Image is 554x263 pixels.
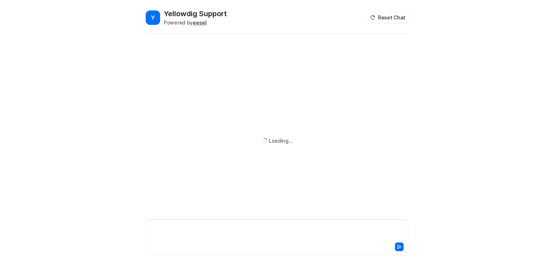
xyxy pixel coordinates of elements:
[368,12,408,23] button: Reset Chat
[164,9,227,19] h2: Yellowdig Support
[193,19,207,26] b: eesel
[146,10,160,25] span: Y
[164,19,227,26] div: Powered by
[269,137,293,144] div: Loading...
